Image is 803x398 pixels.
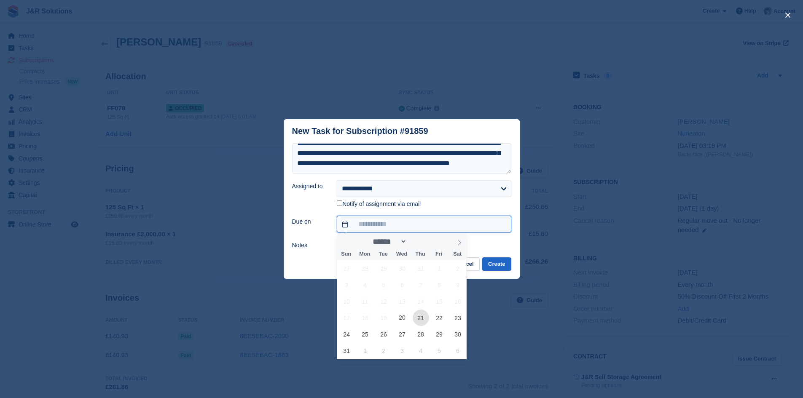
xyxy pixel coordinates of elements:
[338,310,355,326] span: August 17, 2025
[292,126,428,136] div: New Task for Subscription #91859
[357,293,373,310] span: August 11, 2025
[394,342,411,359] span: September 3, 2025
[357,326,373,342] span: August 25, 2025
[376,277,392,293] span: August 5, 2025
[337,251,355,257] span: Sun
[431,326,448,342] span: August 29, 2025
[394,277,411,293] span: August 6, 2025
[449,277,466,293] span: August 9, 2025
[407,237,433,246] input: Year
[413,310,429,326] span: August 21, 2025
[431,277,448,293] span: August 8, 2025
[376,293,392,310] span: August 12, 2025
[338,326,355,342] span: August 24, 2025
[431,260,448,277] span: August 1, 2025
[431,342,448,359] span: September 5, 2025
[413,342,429,359] span: September 4, 2025
[338,293,355,310] span: August 10, 2025
[374,251,392,257] span: Tue
[355,251,374,257] span: Mon
[292,217,327,226] label: Due on
[413,326,429,342] span: August 28, 2025
[394,293,411,310] span: August 13, 2025
[338,342,355,359] span: August 31, 2025
[337,200,421,208] label: Notify of assignment via email
[357,342,373,359] span: September 1, 2025
[413,293,429,310] span: August 14, 2025
[338,277,355,293] span: August 3, 2025
[449,293,466,310] span: August 16, 2025
[394,310,411,326] span: August 20, 2025
[394,326,411,342] span: August 27, 2025
[376,310,392,326] span: August 19, 2025
[337,200,342,206] input: Notify of assignment via email
[292,182,327,191] label: Assigned to
[448,251,467,257] span: Sat
[376,260,392,277] span: July 29, 2025
[357,310,373,326] span: August 18, 2025
[370,237,407,246] select: Month
[376,326,392,342] span: August 26, 2025
[357,260,373,277] span: July 28, 2025
[431,293,448,310] span: August 15, 2025
[413,277,429,293] span: August 7, 2025
[449,310,466,326] span: August 23, 2025
[413,260,429,277] span: July 31, 2025
[292,241,327,250] label: Notes
[357,277,373,293] span: August 4, 2025
[411,251,430,257] span: Thu
[449,260,466,277] span: August 2, 2025
[338,260,355,277] span: July 27, 2025
[392,251,411,257] span: Wed
[394,260,411,277] span: July 30, 2025
[482,257,511,271] button: Create
[376,342,392,359] span: September 2, 2025
[430,251,448,257] span: Fri
[431,310,448,326] span: August 22, 2025
[449,326,466,342] span: August 30, 2025
[781,8,795,22] button: close
[449,342,466,359] span: September 6, 2025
